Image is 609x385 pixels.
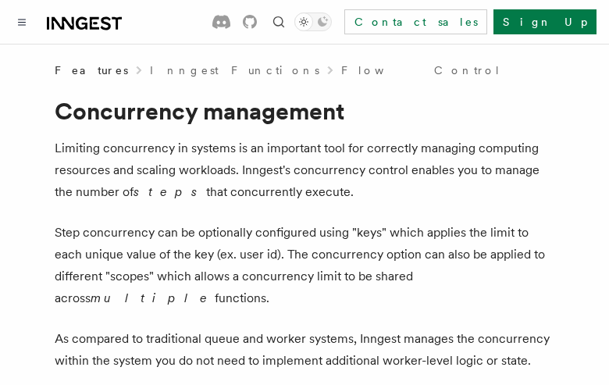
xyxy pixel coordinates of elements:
[150,62,319,78] a: Inngest Functions
[134,184,206,199] em: steps
[269,12,288,31] button: Find something...
[12,12,31,31] button: Toggle navigation
[55,137,554,203] p: Limiting concurrency in systems is an important tool for correctly managing computing resources a...
[294,12,332,31] button: Toggle dark mode
[55,222,554,309] p: Step concurrency can be optionally configured using "keys" which applies the limit to each unique...
[344,9,487,34] a: Contact sales
[341,62,501,78] a: Flow Control
[55,62,128,78] span: Features
[91,291,215,305] em: multiple
[493,9,597,34] a: Sign Up
[55,97,554,125] h1: Concurrency management
[55,328,554,372] p: As compared to traditional queue and worker systems, Inngest manages the concurrency within the s...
